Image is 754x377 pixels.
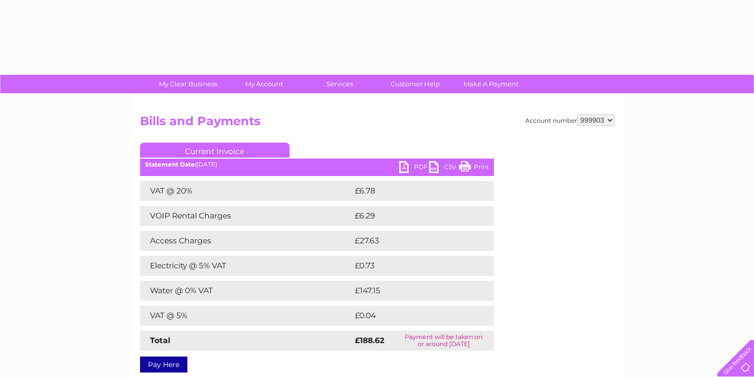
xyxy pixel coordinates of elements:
a: PDF [399,161,429,176]
td: £0.73 [352,256,470,276]
td: £0.04 [352,306,471,326]
td: Payment will be taken on or around [DATE] [394,331,494,351]
td: VOIP Rental Charges [140,206,352,226]
a: Customer Help [374,75,456,93]
td: Access Charges [140,231,352,251]
td: Electricity @ 5% VAT [140,256,352,276]
a: CSV [429,161,459,176]
div: Account number [525,114,614,126]
a: Services [299,75,381,93]
h2: Bills and Payments [140,114,614,133]
td: VAT @ 20% [140,181,352,201]
td: VAT @ 5% [140,306,352,326]
div: [DATE] [140,161,494,168]
td: £6.78 [352,181,470,201]
strong: £188.62 [355,336,384,345]
a: Print [459,161,489,176]
td: £147.15 [352,281,474,301]
a: Pay Here [140,357,187,373]
b: Statement Date: [145,161,196,168]
td: £27.63 [352,231,473,251]
td: £6.29 [352,206,470,226]
a: My Account [223,75,305,93]
td: Water @ 0% VAT [140,281,352,301]
strong: Total [150,336,170,345]
a: Current Invoice [140,143,290,158]
a: Make A Payment [450,75,532,93]
a: My Clear Business [147,75,229,93]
